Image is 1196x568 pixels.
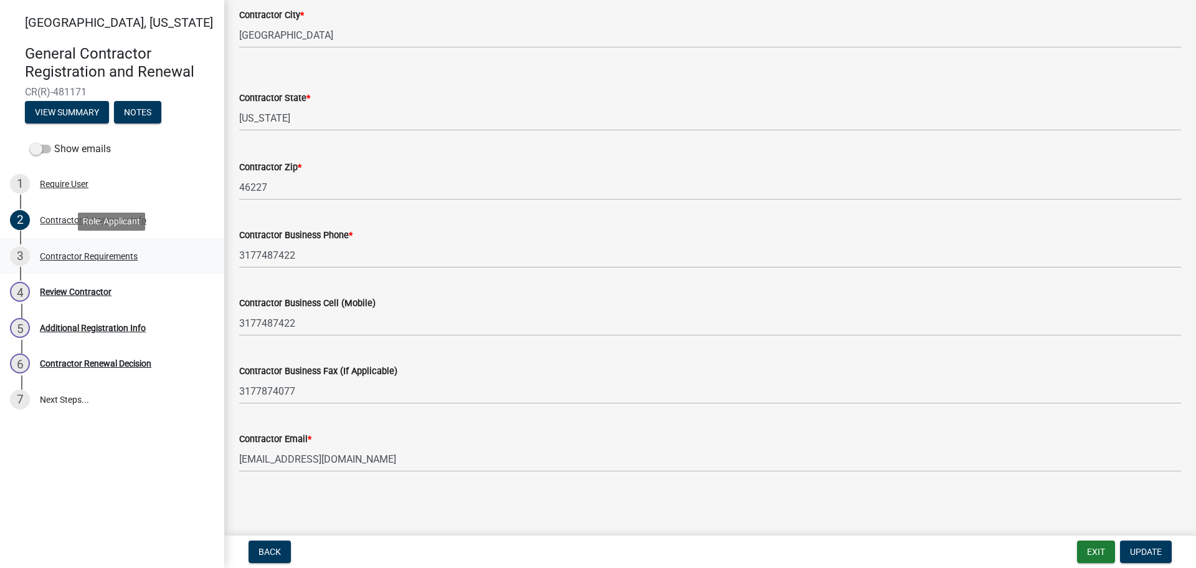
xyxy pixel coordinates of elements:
[25,108,109,118] wm-modal-confirm: Summary
[1120,541,1172,563] button: Update
[114,101,161,123] button: Notes
[114,108,161,118] wm-modal-confirm: Notes
[239,367,397,376] label: Contractor Business Fax (If Applicable)
[40,252,138,261] div: Contractor Requirements
[239,94,310,103] label: Contractor State
[25,45,214,81] h4: General Contractor Registration and Renewal
[1130,547,1162,557] span: Update
[30,142,111,156] label: Show emails
[10,174,30,194] div: 1
[239,299,376,308] label: Contractor Business Cell (Mobile)
[10,354,30,373] div: 6
[25,86,199,98] span: CR(R)-481171
[40,287,112,296] div: Review Contractor
[10,390,30,410] div: 7
[1077,541,1115,563] button: Exit
[259,547,281,557] span: Back
[239,231,353,240] label: Contractor Business Phone
[25,101,109,123] button: View Summary
[249,541,291,563] button: Back
[40,180,88,188] div: Require User
[40,324,146,332] div: Additional Registration Info
[239,11,304,20] label: Contractor City
[40,359,151,368] div: Contractor Renewal Decision
[10,318,30,338] div: 5
[10,210,30,230] div: 2
[10,246,30,266] div: 3
[239,163,301,172] label: Contractor Zip
[40,216,146,224] div: Contractor & Company Info
[239,435,311,444] label: Contractor Email
[78,213,145,231] div: Role: Applicant
[10,282,30,302] div: 4
[25,15,213,30] span: [GEOGRAPHIC_DATA], [US_STATE]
